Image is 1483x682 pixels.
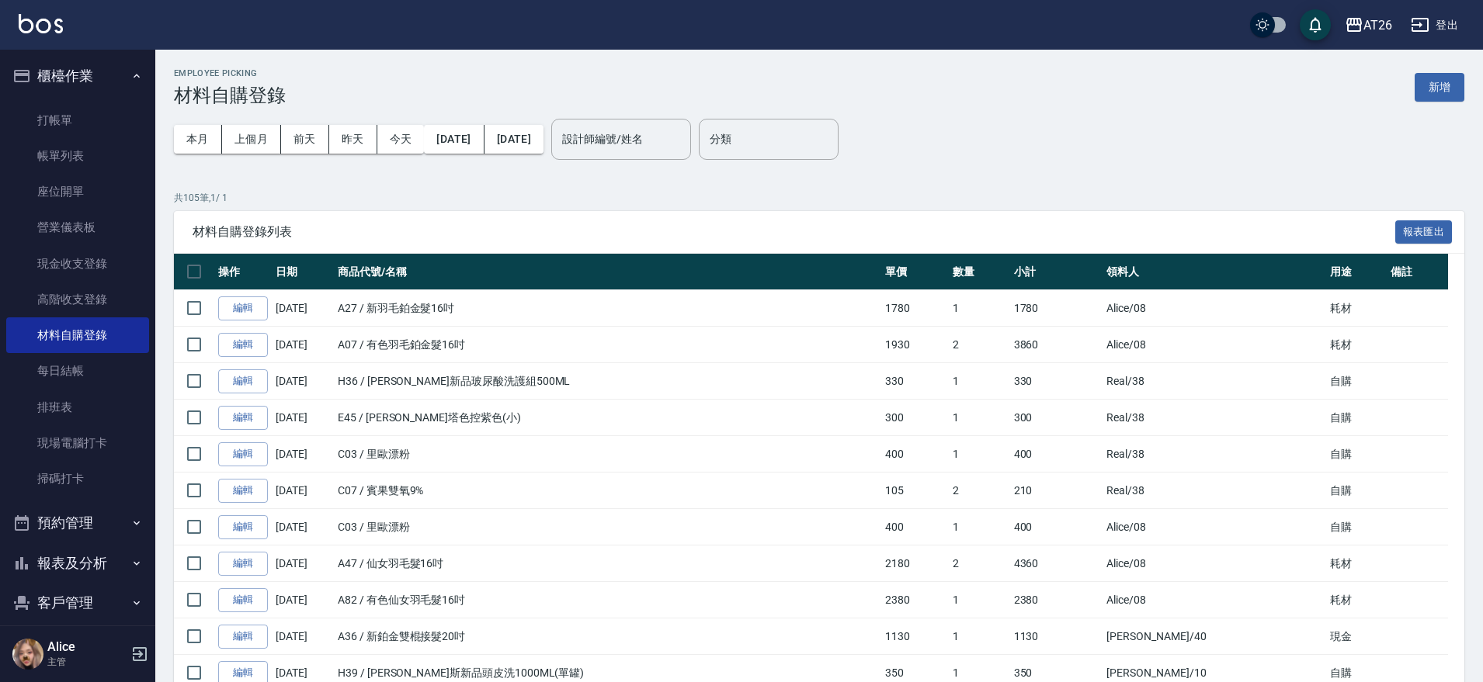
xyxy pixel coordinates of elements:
[1326,473,1387,509] td: 自購
[1010,400,1103,436] td: 300
[949,254,1010,290] th: 數量
[1010,254,1103,290] th: 小計
[334,327,881,363] td: A07 / 有色羽毛鉑金髮16吋
[334,618,881,655] td: A36 / 新鉑金雙棍接髮20吋
[218,625,268,649] a: 編輯
[1103,400,1325,436] td: Real /38
[881,545,949,582] td: 2180
[334,436,881,473] td: C03 / 里歐漂粉
[214,254,272,290] th: 操作
[218,333,268,357] a: 編輯
[484,125,544,154] button: [DATE]
[881,254,949,290] th: 單價
[222,125,281,154] button: 上個月
[1010,363,1103,400] td: 330
[1010,509,1103,545] td: 400
[6,583,149,623] button: 客戶管理
[334,473,881,509] td: C07 / 賓果雙氧9%
[949,545,1010,582] td: 2
[1326,254,1387,290] th: 用途
[1326,545,1387,582] td: 耗材
[1010,290,1103,327] td: 1780
[1395,223,1453,238] a: 報表匯出
[272,290,334,327] td: [DATE]
[1395,220,1453,244] button: 報表匯出
[1010,436,1103,473] td: 400
[193,224,1395,240] span: 材料自購登錄列表
[881,400,949,436] td: 300
[1415,73,1464,102] button: 新增
[218,515,268,539] a: 編輯
[272,545,334,582] td: [DATE]
[1103,363,1325,400] td: Real /38
[272,363,334,400] td: [DATE]
[334,400,881,436] td: E45 / [PERSON_NAME]塔色控紫色(小)
[949,400,1010,436] td: 1
[1326,509,1387,545] td: 自購
[1103,327,1325,363] td: Alice /08
[47,639,127,655] h5: Alice
[6,282,149,317] a: 高階收支登錄
[6,138,149,174] a: 帳單列表
[6,543,149,583] button: 報表及分析
[1010,545,1103,582] td: 4360
[19,14,63,33] img: Logo
[218,588,268,612] a: 編輯
[6,503,149,543] button: 預約管理
[1010,327,1103,363] td: 3860
[881,473,949,509] td: 105
[272,436,334,473] td: [DATE]
[6,623,149,663] button: 員工及薪資
[1103,545,1325,582] td: Alice /08
[6,425,149,461] a: 現場電腦打卡
[881,436,949,473] td: 400
[1405,11,1464,40] button: 登出
[949,509,1010,545] td: 1
[47,655,127,669] p: 主管
[1326,327,1387,363] td: 耗材
[1326,363,1387,400] td: 自購
[218,552,268,576] a: 編輯
[949,290,1010,327] td: 1
[6,317,149,353] a: 材料自購登錄
[334,254,881,290] th: 商品代號/名稱
[6,174,149,209] a: 座位開單
[1326,436,1387,473] td: 自購
[1010,473,1103,509] td: 210
[949,473,1010,509] td: 2
[881,363,949,400] td: 330
[1326,290,1387,327] td: 耗材
[1339,9,1398,41] button: AT26
[272,400,334,436] td: [DATE]
[218,479,268,503] a: 編輯
[174,68,286,78] h2: Employee Picking
[949,582,1010,618] td: 1
[174,191,1464,205] p: 共 105 筆, 1 / 1
[272,254,334,290] th: 日期
[1326,400,1387,436] td: 自購
[6,102,149,138] a: 打帳單
[1010,582,1103,618] td: 2380
[334,509,881,545] td: C03 / 里歐漂粉
[1300,9,1331,40] button: save
[949,618,1010,655] td: 1
[1387,254,1448,290] th: 備註
[6,461,149,497] a: 掃碼打卡
[272,327,334,363] td: [DATE]
[949,363,1010,400] td: 1
[329,125,377,154] button: 昨天
[218,442,268,466] a: 編輯
[334,582,881,618] td: A82 / 有色仙女羽毛髮16吋
[1103,290,1325,327] td: Alice /08
[1010,618,1103,655] td: 1130
[334,290,881,327] td: A27 / 新羽毛鉑金髮16吋
[272,582,334,618] td: [DATE]
[218,296,268,320] a: 編輯
[1326,618,1387,655] td: 現金
[881,327,949,363] td: 1930
[174,125,222,154] button: 本月
[272,509,334,545] td: [DATE]
[949,327,1010,363] td: 2
[1103,254,1325,290] th: 領料人
[6,56,149,96] button: 櫃檯作業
